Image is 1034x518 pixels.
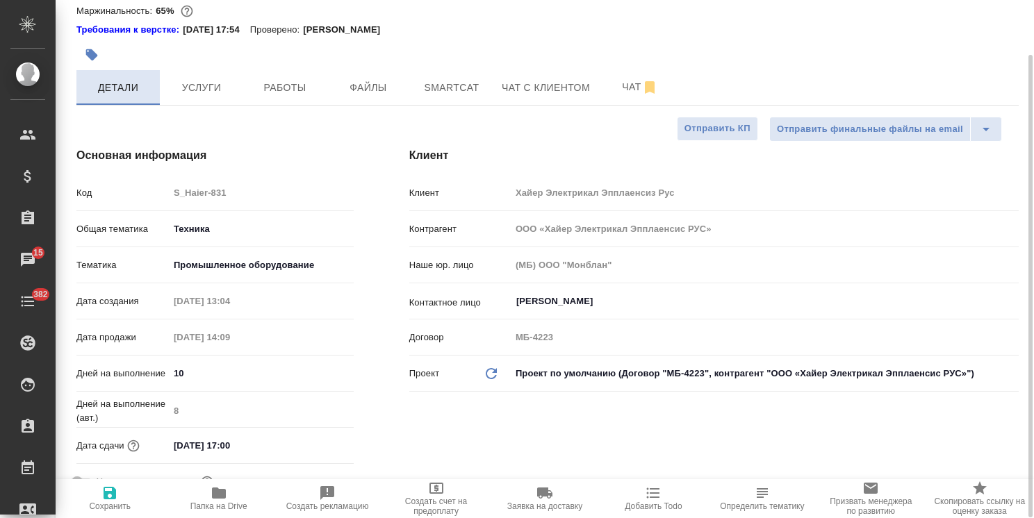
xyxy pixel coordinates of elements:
button: Добавить тэг [76,40,107,70]
h4: Клиент [409,147,1019,164]
span: Создать рекламацию [286,501,369,511]
button: Отправить КП [677,117,758,141]
div: Техника [169,217,354,241]
span: Чат [607,78,673,96]
p: Проект [409,367,440,381]
p: 65% [156,6,177,16]
button: Призвать менеджера по развитию [816,479,925,518]
p: [DATE] 17:54 [183,23,250,37]
p: Контактное лицо [409,296,511,310]
span: Призвать менеджера по развитию [825,496,917,516]
p: Дата сдачи [76,439,124,453]
p: Дней на выполнение [76,367,169,381]
input: ✎ Введи что-нибудь [169,435,290,456]
input: Пустое поле [169,183,354,203]
span: Отправить финальные файлы на email [777,122,963,137]
div: Проект по умолчанию (Договор "МБ-4223", контрагент "ООО «Хайер Электрикал Эпплаенсис РУС»") [511,362,1019,385]
span: Сохранить [89,501,131,511]
p: Код [76,186,169,200]
span: Работы [252,79,318,97]
span: Папка на Drive [190,501,247,511]
span: Чат с клиентом [502,79,590,97]
p: Наше юр. лицо [409,258,511,272]
span: Отправить КП [684,121,750,137]
a: Требования к верстке: [76,23,183,37]
input: Пустое поле [169,401,354,421]
p: Дней на выполнение (авт.) [76,397,169,425]
input: Пустое поле [511,183,1019,203]
span: Заявка на доставку [507,501,582,511]
input: Пустое поле [169,291,290,311]
button: Создать рекламацию [273,479,381,518]
p: Контрагент [409,222,511,236]
input: Пустое поле [511,255,1019,275]
p: Маржинальность: [76,6,156,16]
button: Если добавить услуги и заполнить их объемом, то дата рассчитается автоматически [124,437,142,455]
button: Создать счет на предоплату [381,479,490,518]
span: Добавить Todo [625,501,682,511]
button: Добавить Todo [599,479,707,518]
p: Дата создания [76,294,169,308]
button: Скопировать ссылку на оценку заказа [926,479,1034,518]
p: Дата продажи [76,331,169,344]
input: ✎ Введи что-нибудь [169,363,354,383]
p: [PERSON_NAME] [303,23,391,37]
input: Пустое поле [511,219,1019,239]
button: 12351.91 RUB; [178,2,196,20]
span: Учитывать выходные [97,475,188,489]
input: Пустое поле [169,327,290,347]
span: Детали [85,79,151,97]
button: Папка на Drive [164,479,272,518]
div: Промышленное оборудование [169,253,354,277]
button: Выбери, если сб и вс нужно считать рабочими днями для выполнения заказа. [198,473,216,491]
span: Smartcat [418,79,485,97]
span: 15 [25,246,51,260]
div: Нажми, чтобы открыть папку с инструкцией [76,23,183,37]
p: Клиент [409,186,511,200]
span: Услуги [168,79,235,97]
svg: Отписаться [641,79,658,96]
button: Заявка на доставку [491,479,599,518]
a: 382 [3,284,52,319]
button: Отправить финальные файлы на email [769,117,971,142]
span: Скопировать ссылку на оценку заказа [934,496,1026,516]
div: split button [769,117,1002,142]
button: Сохранить [56,479,164,518]
a: 15 [3,242,52,277]
p: Договор [409,331,511,344]
p: Общая тематика [76,222,169,236]
p: Тематика [76,258,169,272]
span: Файлы [335,79,402,97]
h4: Основная информация [76,147,354,164]
input: Пустое поле [511,327,1019,347]
span: 382 [25,287,56,301]
p: Проверено: [250,23,304,37]
button: Определить тематику [708,479,816,518]
span: Определить тематику [720,501,804,511]
span: Создать счет на предоплату [390,496,482,516]
button: Open [1011,300,1014,303]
